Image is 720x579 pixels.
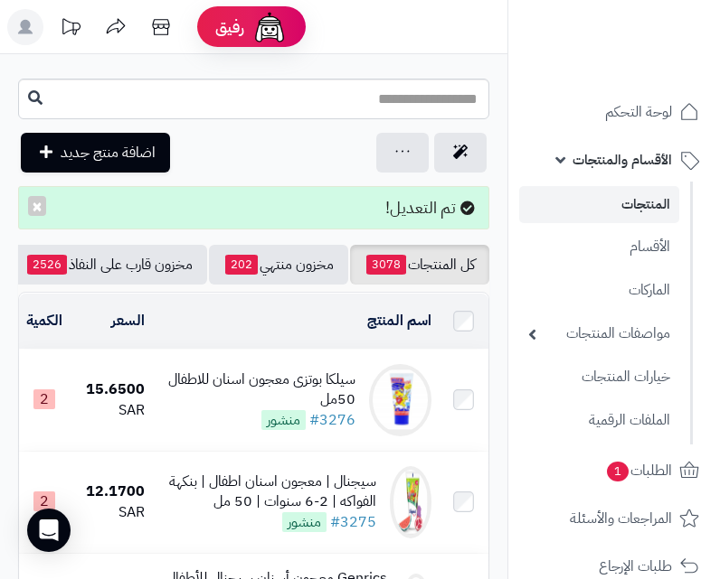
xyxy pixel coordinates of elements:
a: مواصفات المنتجات [519,314,679,353]
span: منشور [261,410,306,430]
span: 2 [33,389,55,409]
a: السعر [111,310,145,332]
img: logo-2.png [597,27,703,65]
span: طلبات الإرجاع [599,554,672,579]
a: مخزون قارب على النفاذ2526 [11,245,207,285]
a: #3275 [330,511,376,533]
span: المراجعات والأسئلة [570,506,672,531]
div: تم التعديل! [18,186,489,229]
a: المراجعات والأسئلة [519,497,709,540]
a: الطلبات1 [519,449,709,492]
a: مخزون منتهي202 [209,245,348,285]
div: سيلكا بوتزى معجون اسنان للاطفال 50مل [159,369,355,411]
a: تحديثات المنصة [48,9,93,50]
span: منشور [282,512,327,532]
a: كل المنتجات3078 [350,245,489,285]
img: سيلكا بوتزى معجون اسنان للاطفال 50مل [369,364,431,436]
div: 12.1700 [77,481,145,502]
div: 15.6500 [77,379,145,400]
img: ai-face.png [251,9,288,45]
a: #3276 [309,409,355,431]
span: الطلبات [605,458,672,483]
a: الملفات الرقمية [519,401,679,440]
a: خيارات المنتجات [519,358,679,397]
span: 202 [225,255,258,275]
div: SAR [77,400,145,421]
div: سيجنال | معجون اسنان اطفال | بنكهة الفواكه | 2-6 سنوات | 50 مل [159,472,376,513]
div: SAR [77,502,145,523]
a: الأقسام [519,228,679,266]
span: 3078 [366,255,406,275]
span: 2526 [27,255,67,275]
span: الأقسام والمنتجات [573,147,672,173]
span: 2 [33,491,55,511]
a: المنتجات [519,186,679,223]
span: رفيق [215,16,244,38]
a: الكمية [26,310,62,332]
span: اضافة منتج جديد [61,142,156,163]
img: سيجنال | معجون اسنان اطفال | بنكهة الفواكه | 2-6 سنوات | 50 مل [390,466,431,538]
a: اسم المنتج [367,310,431,332]
div: Open Intercom Messenger [27,509,71,552]
button: × [28,196,46,216]
a: الماركات [519,271,679,310]
a: اضافة منتج جديد [21,133,170,173]
a: لوحة التحكم [519,90,709,134]
span: لوحة التحكم [605,99,672,125]
span: 1 [606,461,630,482]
